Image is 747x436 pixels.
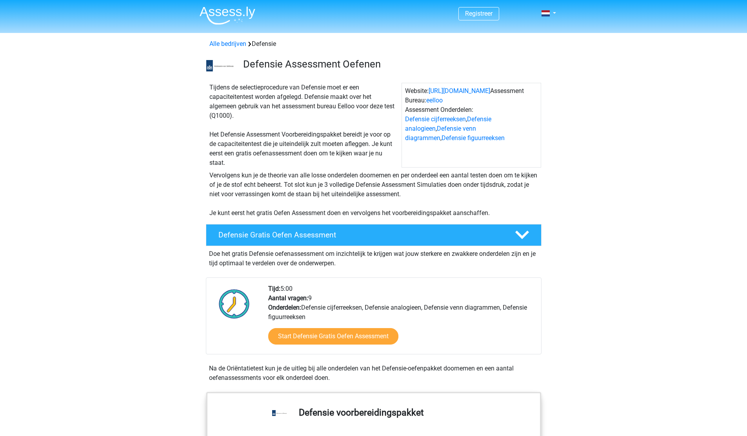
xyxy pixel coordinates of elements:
[206,364,542,383] div: Na de Oriëntatietest kun je de uitleg bij alle onderdelen van het Defensie-oefenpakket doornemen ...
[268,294,308,302] b: Aantal vragen:
[200,6,255,25] img: Assessly
[206,246,542,268] div: Doe het gratis Defensie oefenassessment om inzichtelijk te krijgen wat jouw sterkere en zwakkere ...
[268,285,280,292] b: Tijd:
[405,115,466,123] a: Defensie cijferreeksen
[429,87,490,95] a: [URL][DOMAIN_NAME]
[214,284,254,323] img: Klok
[206,39,541,49] div: Defensie
[218,230,502,239] h4: Defensie Gratis Oefen Assessment
[268,304,301,311] b: Onderdelen:
[405,115,491,132] a: Defensie analogieen
[442,134,505,142] a: Defensie figuurreeksen
[209,40,246,47] a: Alle bedrijven
[206,171,541,218] div: Vervolgens kun je de theorie van alle losse onderdelen doornemen en per onderdeel een aantal test...
[203,224,545,246] a: Defensie Gratis Oefen Assessment
[465,10,493,17] a: Registreer
[426,97,443,104] a: eelloo
[206,83,402,168] div: Tijdens de selectieprocedure van Defensie moet er een capaciteitentest worden afgelegd. Defensie ...
[405,125,476,142] a: Defensie venn diagrammen
[243,58,535,70] h3: Defensie Assessment Oefenen
[262,284,541,354] div: 5:00 9 Defensie cijferreeksen, Defensie analogieen, Defensie venn diagrammen, Defensie figuurreeksen
[268,328,398,345] a: Start Defensie Gratis Oefen Assessment
[402,83,541,168] div: Website: Assessment Bureau: Assessment Onderdelen: , , ,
